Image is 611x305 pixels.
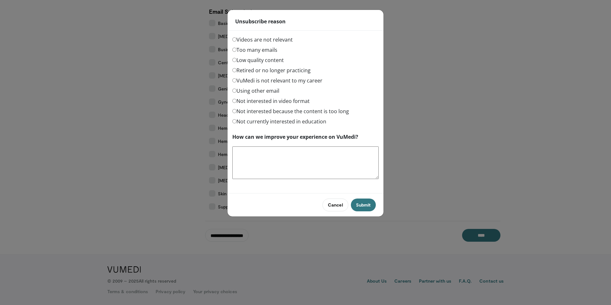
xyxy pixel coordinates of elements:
[232,48,236,52] input: Too many emails
[232,36,293,43] label: Videos are not relevant
[232,118,326,125] label: Not currently interested in education
[322,199,348,211] button: Cancel
[232,99,236,103] input: Not interested in video format
[232,78,236,82] input: VuMedi is not relevant to my career
[232,68,236,72] input: Retired or no longer practicing
[232,58,236,62] input: Low quality content
[351,199,376,211] button: Submit
[235,18,286,25] strong: Unsubscribe reason
[232,109,236,113] input: Not interested because the content is too long
[232,133,358,141] label: How can we improve your experience on VuMedi?
[232,37,236,42] input: Videos are not relevant
[232,46,277,54] label: Too many emails
[232,66,311,74] label: Retired or no longer practicing
[232,77,322,84] label: VuMedi is not relevant to my career
[232,119,236,123] input: Not currently interested in education
[232,89,236,93] input: Using other email
[232,56,284,64] label: Low quality content
[232,107,349,115] label: Not interested because the content is too long
[232,97,310,105] label: Not interested in video format
[232,87,279,95] label: Using other email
